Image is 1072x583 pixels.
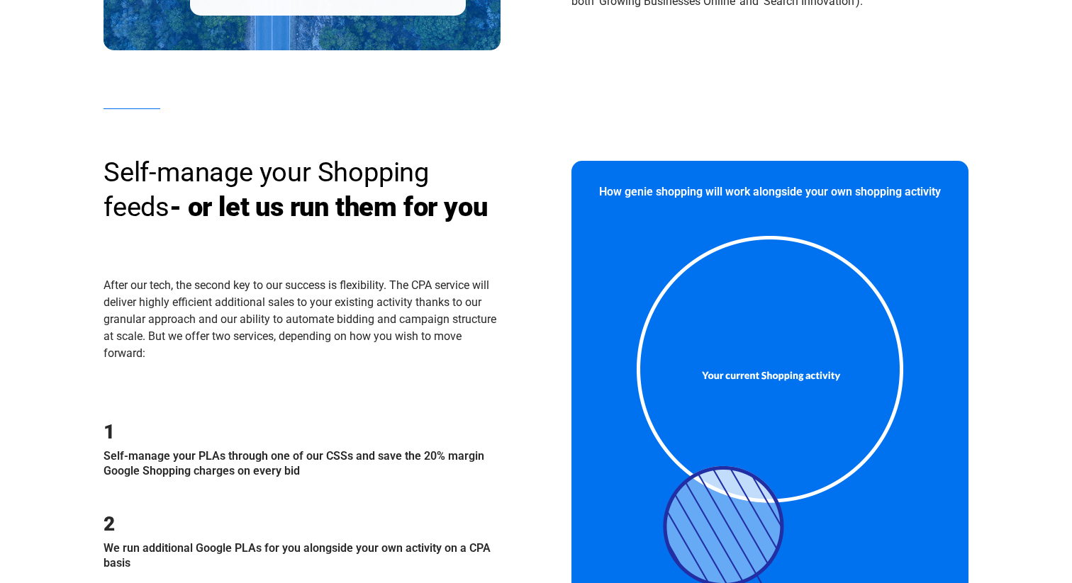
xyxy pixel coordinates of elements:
span: 2 [104,512,115,536]
h3: - or let us run them for you [104,155,501,225]
span: Self-manage your Shopping feeds [104,157,429,222]
p: We run additional Google PLAs for you alongside your own activity on a CPA basis [104,541,501,571]
p: After our tech, the second key to our success is flexibility. The CPA service will deliver highly... [104,277,501,379]
span: 1 [104,420,115,443]
p: How genie shopping will work alongside your own shopping activity [584,185,955,200]
p: Self-manage your PLAs through one of our CSSs and save the 20% margin Google Shopping charges on ... [104,449,501,479]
